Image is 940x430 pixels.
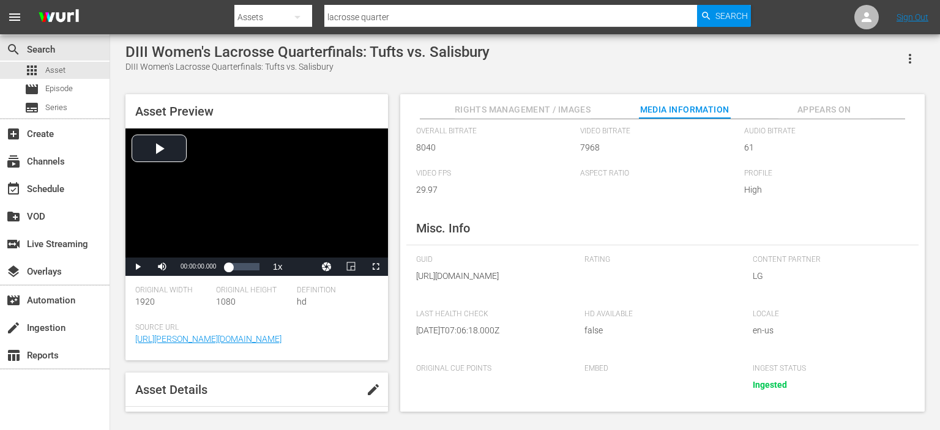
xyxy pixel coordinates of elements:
span: Ingest Status [753,364,903,374]
img: ans4CAIJ8jUAAAAAAAAAAAAAAAAAAAAAAAAgQb4GAAAAAAAAAAAAAAAAAAAAAAAAJMjXAAAAAAAAAAAAAAAAAAAAAAAAgAT5G... [29,3,88,32]
button: Search [697,5,751,27]
span: Overall Bitrate [416,127,574,136]
span: LG [753,270,903,283]
button: edit [359,375,388,404]
span: Rating [584,255,734,265]
button: Mute [150,258,174,276]
span: Asset Preview [135,104,214,119]
span: Overlays [6,264,21,279]
span: Ingested [753,380,787,390]
span: Profile [744,169,902,179]
span: Audio Bitrate [744,127,902,136]
span: Live Streaming [6,237,21,251]
button: Picture-in-Picture [339,258,364,276]
span: Rights Management / Images [455,102,591,117]
span: 1080 [216,297,236,306]
span: Series [45,102,67,114]
span: Search [715,5,748,27]
span: Asset Details [135,382,207,397]
span: Create [6,127,21,141]
span: 8040 [416,141,574,154]
span: Content Partner [753,255,903,265]
a: Sign Out [897,12,928,22]
div: Progress Bar [228,263,259,270]
span: Video Bitrate [580,127,738,136]
span: High [744,183,902,196]
button: Play [125,258,150,276]
span: 7968 [580,141,738,154]
span: Original Cue Points [416,364,566,374]
span: HD Available [584,310,734,319]
span: Channels [6,154,21,169]
span: edit [366,382,381,397]
span: 1920 [135,297,155,306]
span: Episode [45,83,73,95]
span: Original Width [135,286,210,295]
span: Automation [6,293,21,308]
span: GUID [416,255,566,265]
div: DIII Women's Lacrosse Quarterfinals: Tufts vs. Salisbury [125,61,490,73]
span: Embed [584,364,734,374]
span: Locale [753,310,903,319]
span: Schedule [6,182,21,196]
span: Asset [45,64,65,76]
span: Media Information [639,102,731,117]
span: Appears On [778,102,870,117]
span: menu [7,10,22,24]
span: false [584,324,734,337]
span: en-us [753,324,903,337]
button: Playback Rate [266,258,290,276]
span: Misc. Info [416,221,470,235]
div: Video Player [125,128,388,276]
span: 29.97 [416,183,574,196]
span: 61 [744,141,902,154]
span: Aspect Ratio [580,169,738,179]
div: DIII Women's Lacrosse Quarterfinals: Tufts vs. Salisbury [125,43,490,61]
span: Ingestion [6,321,21,335]
span: Reports [6,348,21,363]
span: VOD [6,209,21,224]
span: Definition [297,286,371,295]
span: hd [297,297,307,306]
span: Original Height [216,286,291,295]
span: Asset [24,63,39,78]
button: Fullscreen [364,258,388,276]
a: [URL][PERSON_NAME][DOMAIN_NAME] [135,334,282,344]
span: search [6,42,21,57]
span: Last Health Check [416,310,566,319]
span: 00:00:00.000 [181,263,216,270]
span: Video FPS [416,169,574,179]
span: Episode [24,82,39,97]
span: [URL][DOMAIN_NAME] [416,270,566,283]
span: Source Url [135,323,372,333]
span: Series [24,100,39,115]
span: [DATE]T07:06:18.000Z [416,324,566,337]
button: Jump To Time [315,258,339,276]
